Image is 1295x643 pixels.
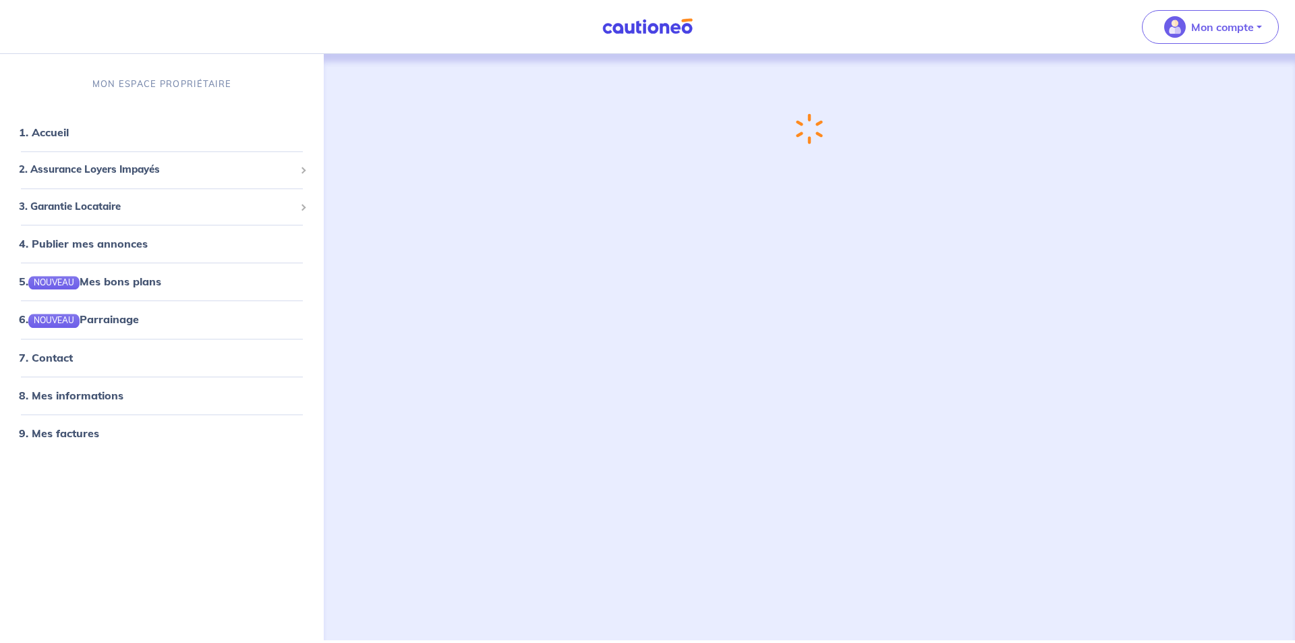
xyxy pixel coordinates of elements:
button: illu_account_valid_menu.svgMon compte [1142,10,1279,44]
div: 3. Garantie Locataire [5,194,318,220]
a: 8. Mes informations [19,389,123,402]
a: 1. Accueil [19,126,69,140]
a: 9. Mes factures [19,426,99,440]
div: 6.NOUVEAUParrainage [5,306,318,333]
span: 2. Assurance Loyers Impayés [19,163,295,178]
span: 3. Garantie Locataire [19,199,295,215]
a: 4. Publier mes annonces [19,237,148,251]
div: 2. Assurance Loyers Impayés [5,157,318,184]
img: Cautioneo [597,18,698,35]
img: illu_account_valid_menu.svg [1164,16,1186,38]
div: 1. Accueil [5,119,318,146]
p: MON ESPACE PROPRIÉTAIRE [92,78,231,90]
div: 8. Mes informations [5,382,318,409]
div: 4. Publier mes annonces [5,231,318,258]
p: Mon compte [1191,19,1254,35]
a: 6.NOUVEAUParrainage [19,313,139,327]
div: 7. Contact [5,344,318,371]
img: loading-spinner [796,113,823,144]
div: 9. Mes factures [5,420,318,447]
a: 7. Contact [19,351,73,364]
a: 5.NOUVEAUMes bons plans [19,275,161,289]
div: 5.NOUVEAUMes bons plans [5,269,318,296]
